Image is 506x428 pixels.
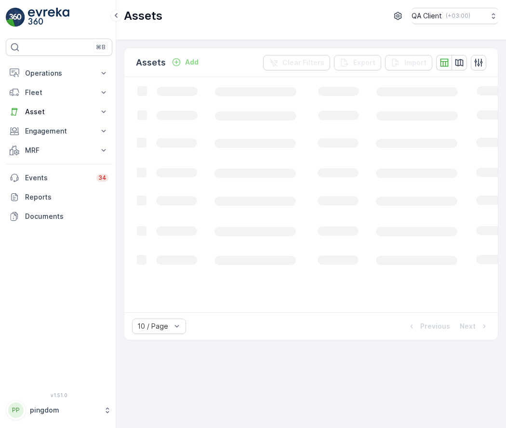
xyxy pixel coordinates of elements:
[282,58,324,67] p: Clear Filters
[96,43,106,51] p: ⌘B
[263,55,330,70] button: Clear Filters
[446,12,470,20] p: ( +03:00 )
[412,8,498,24] button: QA Client(+03:00)
[6,392,112,398] span: v 1.51.0
[8,402,24,418] div: PP
[6,141,112,160] button: MRF
[6,207,112,226] a: Documents
[28,8,69,27] img: logo_light-DOdMpM7g.png
[25,212,108,221] p: Documents
[6,8,25,27] img: logo
[406,321,451,332] button: Previous
[6,64,112,83] button: Operations
[6,400,112,420] button: PPpingdom
[136,56,166,69] p: Assets
[6,83,112,102] button: Fleet
[6,121,112,141] button: Engagement
[25,88,93,97] p: Fleet
[25,146,93,155] p: MRF
[124,8,162,24] p: Assets
[30,405,99,415] p: pingdom
[6,102,112,121] button: Asset
[334,55,381,70] button: Export
[25,173,91,183] p: Events
[459,321,490,332] button: Next
[385,55,432,70] button: Import
[98,174,107,182] p: 34
[168,56,202,68] button: Add
[412,11,442,21] p: QA Client
[460,321,476,331] p: Next
[25,126,93,136] p: Engagement
[404,58,426,67] p: Import
[25,192,108,202] p: Reports
[6,187,112,207] a: Reports
[185,57,199,67] p: Add
[353,58,375,67] p: Export
[6,168,112,187] a: Events34
[420,321,450,331] p: Previous
[25,68,93,78] p: Operations
[25,107,93,117] p: Asset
